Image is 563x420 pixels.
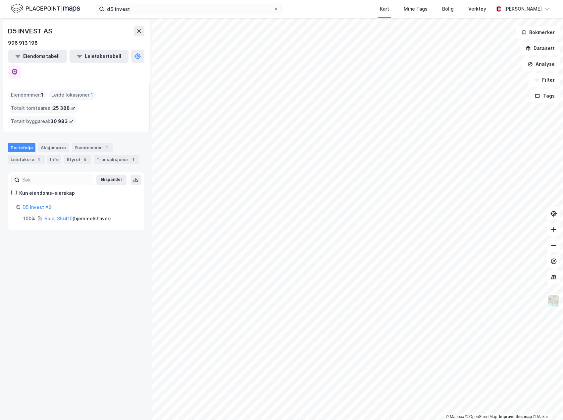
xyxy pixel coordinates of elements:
span: 30 983 ㎡ [50,117,74,125]
div: Aksjonærer [38,143,69,152]
div: Bolig [442,5,454,13]
div: 1 [130,156,136,163]
a: Sola, 35/410 [44,216,73,221]
span: 1 [91,91,93,99]
button: Analyse [522,58,560,71]
a: Improve this map [499,414,532,419]
div: [PERSON_NAME] [504,5,542,13]
button: Ekspander [96,175,127,185]
div: Mine Tags [404,5,428,13]
div: Verktøy [468,5,486,13]
div: 4 [35,156,42,163]
div: Portefølje [8,143,35,152]
div: Leide lokasjoner : [49,90,96,100]
a: Mapbox [446,414,464,419]
div: 996 913 198 [8,39,38,47]
input: Søk [20,175,92,185]
div: Styret [64,155,91,164]
button: Datasett [520,42,560,55]
div: Totalt tomteareal : [8,103,78,113]
div: Transaksjoner [94,155,139,164]
div: 1 [103,144,110,151]
iframe: Chat Widget [530,388,563,420]
img: Z [547,295,560,307]
span: 25 388 ㎡ [53,104,76,112]
button: Bokmerker [516,26,560,39]
button: Tags [530,89,560,103]
input: Søk på adresse, matrikkel, gårdeiere, leietakere eller personer [104,4,273,14]
div: Eiendommer [72,143,113,152]
img: logo.f888ab2527a4732fd821a326f86c7f29.svg [11,3,80,15]
div: Eiendommer : [8,90,46,100]
a: D5 Invest AS [23,204,52,210]
div: ( hjemmelshaver ) [44,215,111,223]
div: 100% [24,215,35,223]
div: D5 INVEST AS [8,26,54,36]
button: Leietakertabell [70,50,128,63]
div: Kun eiendoms-eierskap [19,189,75,197]
button: Filter [529,73,560,87]
div: Leietakere [8,155,45,164]
div: Kart [380,5,389,13]
span: 1 [41,91,43,99]
div: Info [47,155,61,164]
a: OpenStreetMap [465,414,497,419]
div: Totalt byggareal : [8,116,76,127]
button: Eiendomstabell [8,50,67,63]
div: 5 [82,156,88,163]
